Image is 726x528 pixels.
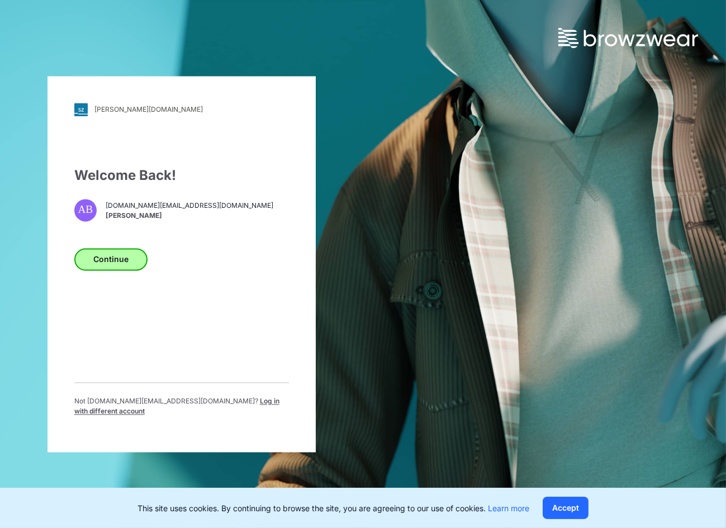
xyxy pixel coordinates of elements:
button: Accept [543,497,589,519]
button: Continue [74,248,148,270]
div: [PERSON_NAME][DOMAIN_NAME] [94,106,203,114]
img: svg+xml;base64,PHN2ZyB3aWR0aD0iMjgiIGhlaWdodD0iMjgiIHZpZXdCb3g9IjAgMCAyOCAyOCIgZmlsbD0ibm9uZSIgeG... [74,103,88,116]
img: browzwear-logo.73288ffb.svg [558,28,698,48]
a: Learn more [488,503,529,513]
span: [DOMAIN_NAME][EMAIL_ADDRESS][DOMAIN_NAME] [106,201,273,211]
a: [PERSON_NAME][DOMAIN_NAME] [74,103,289,116]
p: This site uses cookies. By continuing to browse the site, you are agreeing to our use of cookies. [137,502,529,514]
p: Not [DOMAIN_NAME][EMAIL_ADDRESS][DOMAIN_NAME] ? [74,396,289,416]
div: Welcome Back! [74,165,289,185]
div: AB [74,199,97,221]
span: [PERSON_NAME] [106,211,273,221]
